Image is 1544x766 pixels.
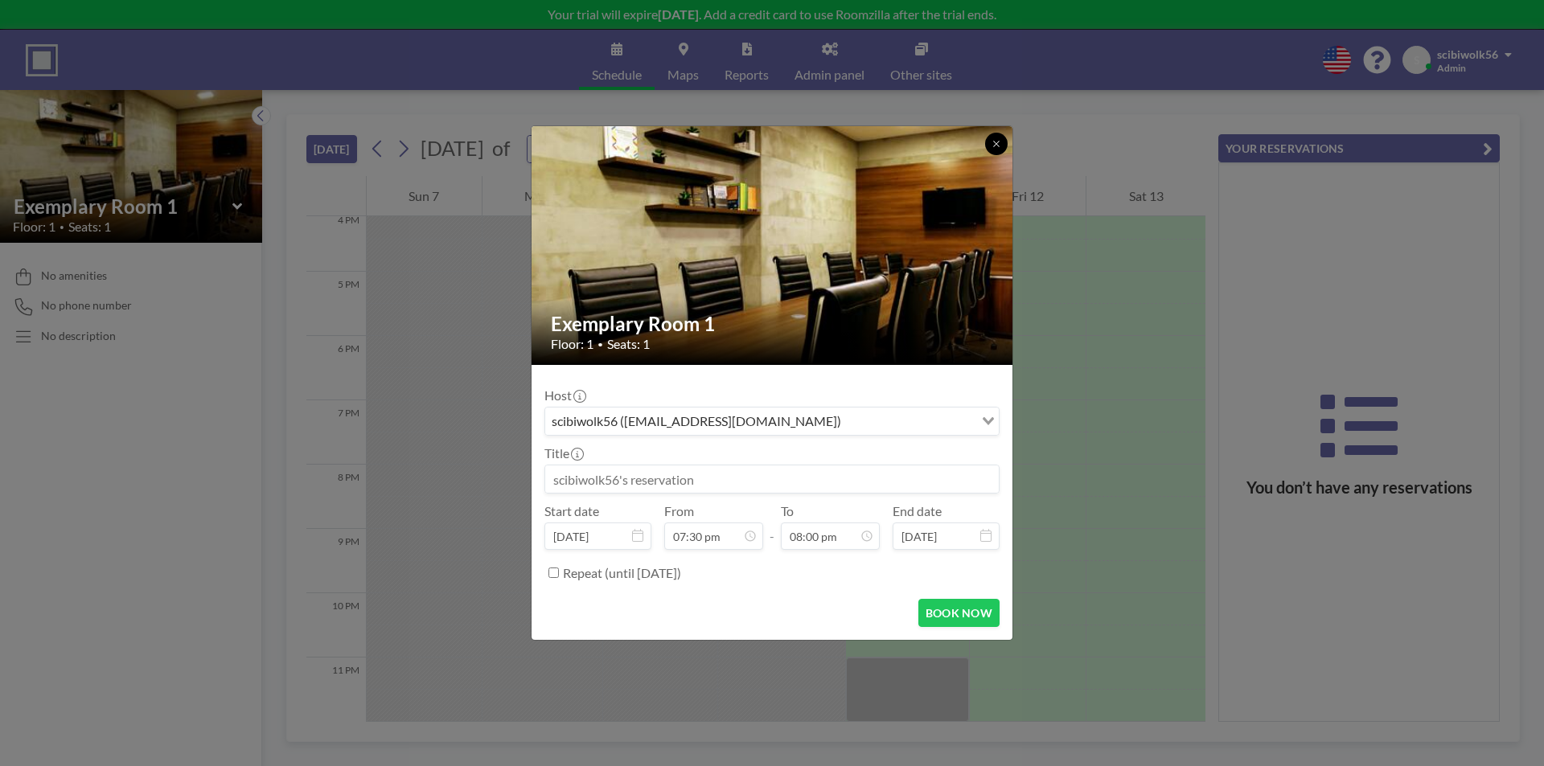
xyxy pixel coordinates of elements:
input: scibiwolk56's reservation [545,465,999,493]
span: - [770,509,774,544]
span: Seats: 1 [607,336,650,352]
label: From [664,503,694,519]
label: Title [544,445,582,461]
div: Search for option [545,408,999,435]
label: Start date [544,503,599,519]
h2: Exemplary Room 1 [551,312,995,336]
button: BOOK NOW [918,599,1000,627]
span: • [597,338,603,350]
label: End date [893,503,942,519]
input: Search for option [846,411,972,432]
label: Repeat (until [DATE]) [563,565,681,581]
span: scibiwolk56 ([EMAIL_ADDRESS][DOMAIN_NAME]) [548,411,844,432]
label: Host [544,387,585,403]
img: 537.jpg [532,85,1014,407]
span: Floor: 1 [551,336,593,352]
label: To [781,503,794,519]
